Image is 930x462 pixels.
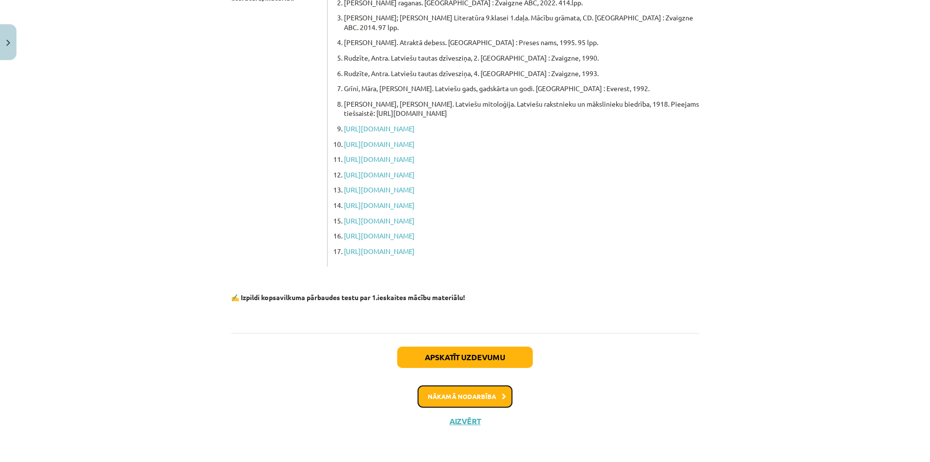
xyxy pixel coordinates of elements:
[344,99,699,118] p: [PERSON_NAME], [PERSON_NAME]. Latviešu mitoloģija. Latviešu rakstnieku un mākslinieku biedrība, 1...
[397,347,533,368] button: Apskatīt uzdevumu
[344,38,699,48] p: [PERSON_NAME]. Atraktā debess. [GEOGRAPHIC_DATA] : Preses nams, 1995. 95 lpp.
[344,201,415,209] a: [URL][DOMAIN_NAME]
[418,385,512,408] button: Nākamā nodarbība
[344,69,699,79] p: Rudzīte, Antra. Latviešu tautas dzīvesziņa, 4. [GEOGRAPHIC_DATA] : Zvaigzne, 1993.
[344,84,699,94] p: Grīni, Māra, [PERSON_NAME]. Latviešu gads, gadskārta un godi. [GEOGRAPHIC_DATA] : Everest, 1992.
[344,13,699,32] p: [PERSON_NAME]; [PERSON_NAME] Literatūra 9.klasei 1.daļa. Mācību grāmata, CD. [GEOGRAPHIC_DATA] : ...
[231,293,465,302] b: ✍️ Izpildi kopsavilkuma pārbaudes testu par 1.ieskaites mācību materiālu!
[6,40,10,46] img: icon-close-lesson-0947bae3869378f0d4975bcd49f059093ad1ed9edebbc8119c70593378902aed.svg
[344,53,699,63] p: Rudzīte, Antra. Latviešu tautas dzīvesziņa, 2. [GEOGRAPHIC_DATA] : Zvaigzne, 1990.
[344,185,415,194] a: [URL][DOMAIN_NAME]
[344,124,415,133] a: [URL][DOMAIN_NAME]
[344,170,415,179] a: [URL][DOMAIN_NAME]
[344,155,415,163] a: [URL][DOMAIN_NAME]
[344,140,415,148] a: [URL][DOMAIN_NAME]
[344,231,415,240] a: [URL][DOMAIN_NAME]
[447,416,483,426] button: Aizvērt
[344,247,415,255] a: [URL][DOMAIN_NAME]
[344,216,415,225] a: [URL][DOMAIN_NAME]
